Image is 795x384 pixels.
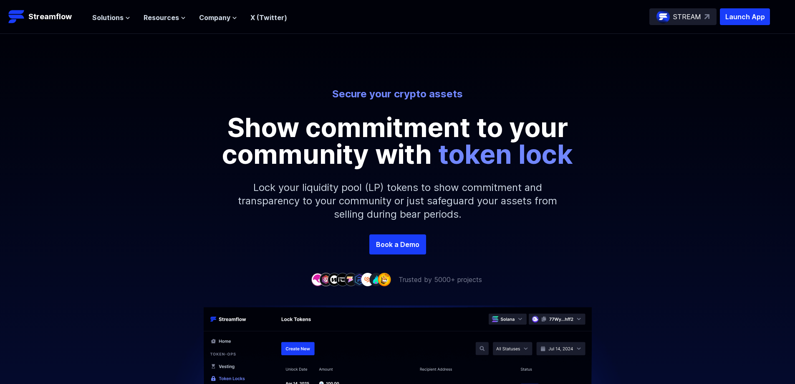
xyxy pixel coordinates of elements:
p: STREAM [673,12,701,22]
img: streamflow-logo-circle.png [656,10,670,23]
img: company-2 [319,273,333,286]
p: Streamflow [28,11,72,23]
a: Book a Demo [369,234,426,254]
img: company-5 [344,273,358,286]
img: company-7 [361,273,374,286]
img: company-6 [353,273,366,286]
img: company-3 [328,273,341,286]
p: Lock your liquidity pool (LP) tokens to show commitment and transparency to your community or jus... [218,168,577,234]
a: X (Twitter) [250,13,287,22]
span: token lock [438,138,573,170]
p: Show commitment to your community with [210,114,586,168]
span: Solutions [92,13,124,23]
img: company-8 [369,273,383,286]
a: Streamflow [8,8,84,25]
img: top-right-arrow.svg [704,14,709,19]
img: Streamflow Logo [8,8,25,25]
span: Company [199,13,230,23]
p: Trusted by 5000+ projects [399,275,482,285]
img: company-1 [311,273,324,286]
button: Company [199,13,237,23]
button: Resources [144,13,186,23]
img: company-9 [378,273,391,286]
img: company-4 [336,273,349,286]
span: Resources [144,13,179,23]
button: Launch App [720,8,770,25]
a: STREAM [649,8,717,25]
p: Secure your crypto assets [167,87,629,101]
button: Solutions [92,13,130,23]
